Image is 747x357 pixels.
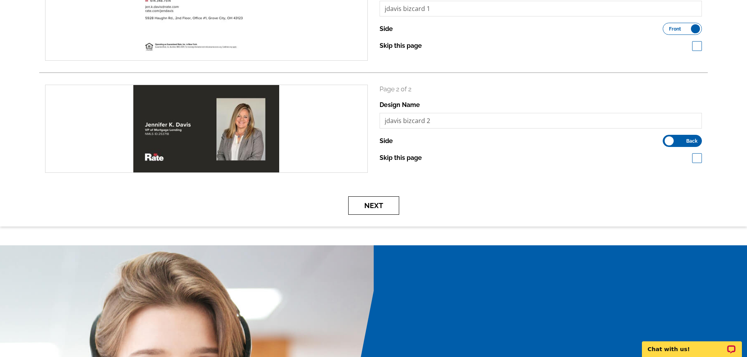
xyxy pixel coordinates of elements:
[348,196,399,215] button: Next
[380,41,422,51] label: Skip this page
[380,153,422,163] label: Skip this page
[380,113,702,129] input: File Name
[380,85,702,94] p: Page 2 of 2
[380,136,393,146] label: Side
[669,27,681,31] span: Front
[637,332,747,357] iframe: LiveChat chat widget
[686,139,698,143] span: Back
[380,24,393,34] label: Side
[380,100,420,110] label: Design Name
[380,1,702,16] input: File Name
